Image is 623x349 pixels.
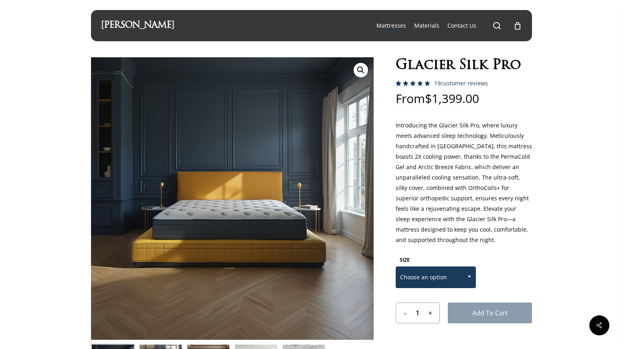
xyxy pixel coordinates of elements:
[396,81,430,120] span: Rated out of 5 based on customer ratings
[434,79,441,87] span: 19
[396,57,532,74] h1: Glacier Silk Pro
[396,120,532,254] p: Introducing the Glacier Silk Pro, where luxury meets advanced sleep technology. Meticulously hand...
[396,266,476,288] span: Choose an option
[425,303,439,323] input: +
[396,93,532,120] p: From
[513,21,522,30] a: Cart
[396,81,404,94] span: 18
[372,10,522,41] nav: Main Menu
[447,22,476,30] a: Contact Us
[354,63,368,77] a: View full-screen image gallery
[414,22,439,29] span: Materials
[396,303,410,323] input: -
[396,269,475,286] span: Choose an option
[410,303,425,323] input: Product quantity
[448,303,532,323] button: Add to cart
[434,80,488,87] a: 19customer reviews
[400,256,410,263] label: SIZE
[447,22,476,29] span: Contact Us
[425,90,479,107] bdi: 1,399.00
[414,22,439,30] a: Materials
[376,22,406,30] a: Mattresses
[396,81,430,86] div: Rated 5.00 out of 5
[376,22,406,29] span: Mattresses
[425,90,432,107] span: $
[101,21,174,30] a: [PERSON_NAME]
